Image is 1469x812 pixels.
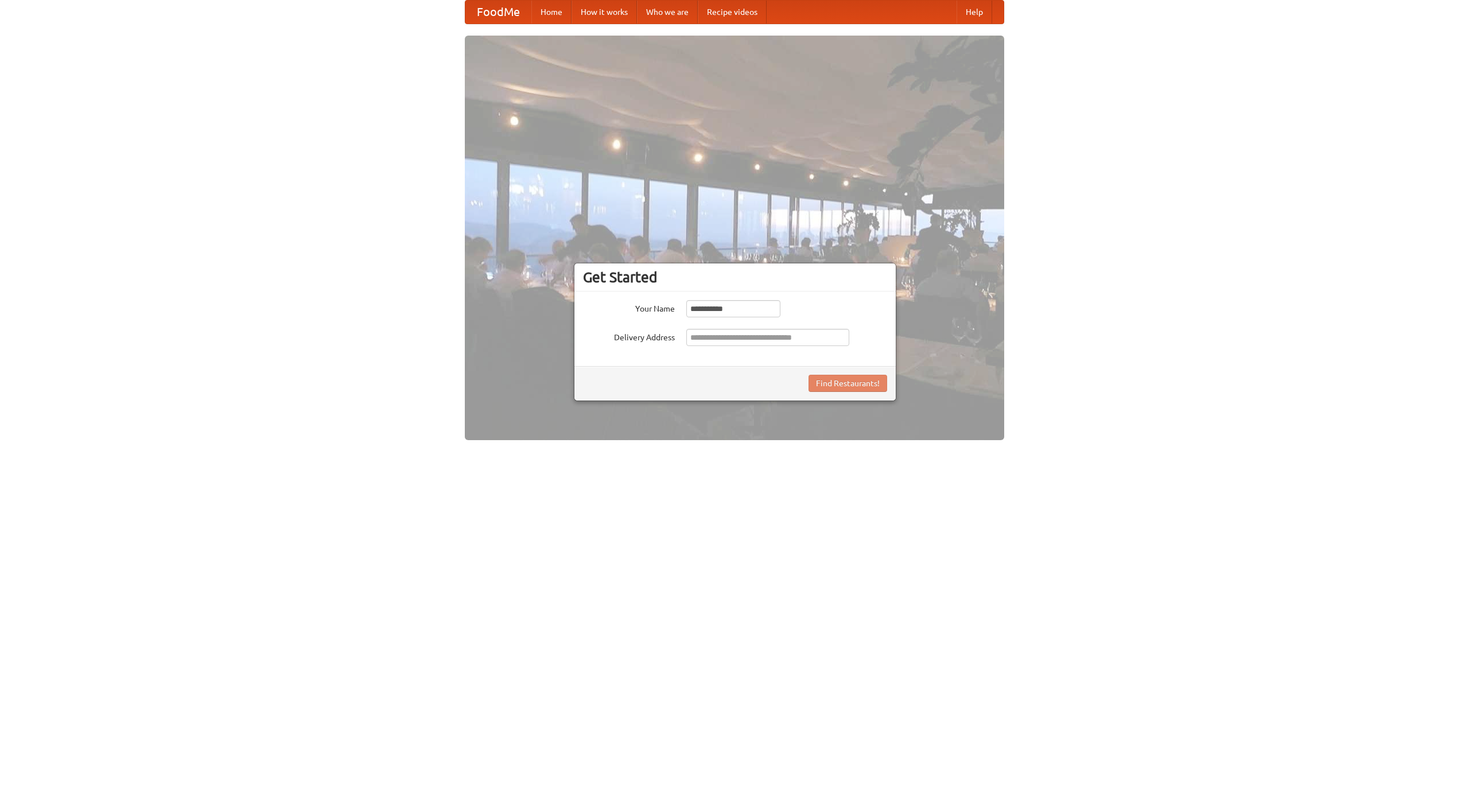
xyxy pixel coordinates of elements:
label: Delivery Address [583,329,675,343]
a: How it works [572,1,637,24]
h3: Get Started [583,269,887,286]
a: FoodMe [465,1,531,24]
a: Who we are [637,1,698,24]
button: Find Restaurants! [809,375,887,392]
label: Your Name [583,300,675,314]
a: Help [957,1,992,24]
a: Recipe videos [698,1,767,24]
a: Home [531,1,572,24]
